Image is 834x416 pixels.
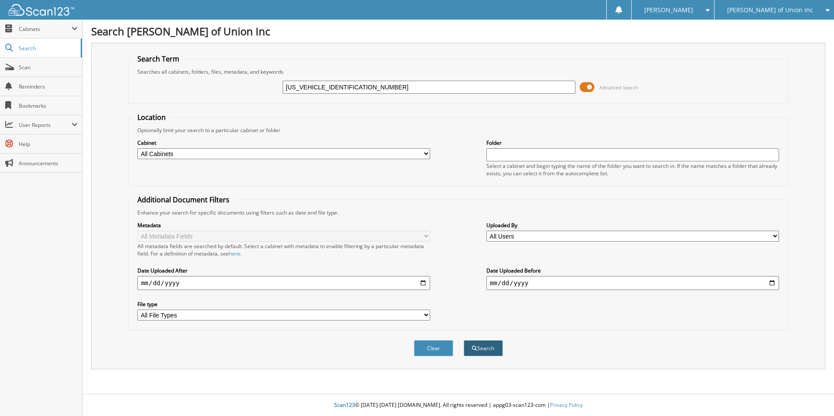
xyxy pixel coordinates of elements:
span: Reminders [19,83,78,90]
span: Advanced Search [599,84,638,91]
div: Searches all cabinets, folders, files, metadata, and keywords [133,68,783,75]
span: Scan123 [334,401,355,409]
label: File type [137,300,430,308]
legend: Additional Document Filters [133,195,234,205]
span: [PERSON_NAME] [644,7,693,13]
span: Announcements [19,160,78,167]
span: Help [19,140,78,148]
button: Clear [414,340,453,356]
a: Privacy Policy [550,401,583,409]
div: Optionally limit your search to a particular cabinet or folder [133,126,783,134]
span: Scan [19,64,78,71]
span: Search [19,44,76,52]
span: Cabinets [19,25,72,33]
span: Bookmarks [19,102,78,109]
label: Cabinet [137,139,430,147]
iframe: Chat Widget [790,374,834,416]
input: start [137,276,430,290]
span: User Reports [19,121,72,129]
img: scan123-logo-white.svg [9,4,74,16]
div: © [DATE]-[DATE] [DOMAIN_NAME]. All rights reserved | appg03-scan123-com | [82,395,834,416]
div: All metadata fields are searched by default. Select a cabinet with metadata to enable filtering b... [137,242,430,257]
label: Folder [486,139,779,147]
div: Enhance your search for specific documents using filters such as date and file type. [133,209,783,216]
h1: Search [PERSON_NAME] of Union Inc [91,24,825,38]
label: Metadata [137,222,430,229]
div: Select a cabinet and begin typing the name of the folder you want to search in. If the name match... [486,162,779,177]
label: Date Uploaded Before [486,267,779,274]
button: Search [464,340,503,356]
input: end [486,276,779,290]
label: Date Uploaded After [137,267,430,274]
span: [PERSON_NAME] of Union Inc [727,7,813,13]
legend: Location [133,113,170,122]
a: here [229,250,240,257]
label: Uploaded By [486,222,779,229]
legend: Search Term [133,54,184,64]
